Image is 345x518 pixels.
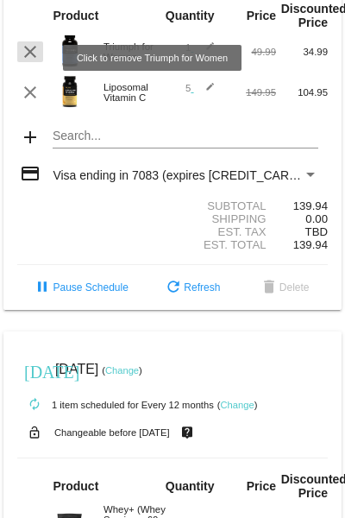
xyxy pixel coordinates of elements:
[276,47,328,57] div: 34.99
[163,281,220,294] span: Refresh
[24,395,45,415] mat-icon: autorenew
[305,212,328,225] span: 0.00
[149,272,234,303] button: Refresh
[53,9,98,22] strong: Product
[53,74,87,109] img: Image-1-Carousel-Vitamin-C-Photoshoped-1000x1000-1.png
[20,82,41,103] mat-icon: clear
[53,479,98,493] strong: Product
[220,400,254,410] a: Change
[102,365,142,376] small: ( )
[217,400,258,410] small: ( )
[185,42,215,53] span: 1
[18,272,141,303] button: Pause Schedule
[224,47,276,57] div: 49.99
[194,82,215,103] mat-icon: edit
[172,199,276,212] div: Subtotal
[305,225,328,238] span: TBD
[105,365,139,376] a: Change
[20,127,41,148] mat-icon: add
[276,87,328,98] div: 104.95
[95,82,172,103] div: Liposomal Vitamin C
[247,479,276,493] strong: Price
[32,278,53,299] mat-icon: pause
[224,87,276,98] div: 149.95
[53,129,317,143] input: Search...
[20,41,41,62] mat-icon: clear
[185,83,215,93] span: 5
[166,9,215,22] strong: Quantity
[166,479,215,493] strong: Quantity
[245,272,323,303] button: Delete
[95,41,172,62] div: Triumph for Women
[177,421,198,444] mat-icon: live_help
[293,238,328,251] span: 139.94
[172,225,276,238] div: Est. Tax
[32,281,128,294] span: Pause Schedule
[53,34,87,68] img: updated-4.8-triumph-female.png
[259,281,310,294] span: Delete
[194,41,215,62] mat-icon: edit
[276,199,328,212] div: 139.94
[247,9,276,22] strong: Price
[17,400,214,410] small: 1 item scheduled for Every 12 months
[259,278,279,299] mat-icon: delete
[172,238,276,251] div: Est. Total
[53,168,342,182] span: Visa ending in 7083 (expires [CREDIT_CARD_DATA])
[53,168,317,182] mat-select: Payment Method
[163,278,184,299] mat-icon: refresh
[20,163,41,184] mat-icon: credit_card
[172,212,276,225] div: Shipping
[24,360,45,381] mat-icon: [DATE]
[24,421,45,444] mat-icon: lock_open
[54,427,170,438] small: Changeable before [DATE]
